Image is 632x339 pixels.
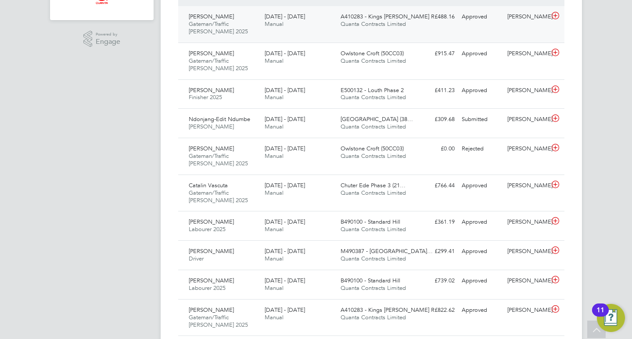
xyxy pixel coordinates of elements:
[265,182,305,189] span: [DATE] - [DATE]
[265,20,284,28] span: Manual
[504,215,549,229] div: [PERSON_NAME]
[265,314,284,321] span: Manual
[189,255,204,262] span: Driver
[413,244,458,259] div: £299.41
[504,178,549,193] div: [PERSON_NAME]
[458,215,504,229] div: Approved
[341,189,406,196] span: Quanta Contracts Limited
[265,50,305,57] span: [DATE] - [DATE]
[96,38,120,46] span: Engage
[189,152,248,167] span: Gateman/Traffic [PERSON_NAME] 2025
[413,83,458,98] div: £411.23
[458,303,504,318] div: Approved
[265,93,284,101] span: Manual
[341,13,440,20] span: A410283 - Kings [PERSON_NAME] R…
[189,218,234,225] span: [PERSON_NAME]
[341,93,406,101] span: Quanta Contracts Limited
[189,182,228,189] span: Catalin Vascuta
[265,218,305,225] span: [DATE] - [DATE]
[265,13,305,20] span: [DATE] - [DATE]
[265,225,284,233] span: Manual
[341,182,406,189] span: Chuter Ede Phase 3 (21…
[504,83,549,98] div: [PERSON_NAME]
[189,145,234,152] span: [PERSON_NAME]
[265,145,305,152] span: [DATE] - [DATE]
[265,152,284,160] span: Manual
[504,274,549,288] div: [PERSON_NAME]
[189,57,248,72] span: Gateman/Traffic [PERSON_NAME] 2025
[189,247,234,255] span: [PERSON_NAME]
[189,306,234,314] span: [PERSON_NAME]
[413,303,458,318] div: £822.62
[504,112,549,127] div: [PERSON_NAME]
[96,31,120,38] span: Powered by
[83,31,121,47] a: Powered byEngage
[413,274,458,288] div: £739.02
[341,314,406,321] span: Quanta Contracts Limited
[341,277,400,284] span: B490100 - Standard Hill
[413,46,458,61] div: £915.47
[504,244,549,259] div: [PERSON_NAME]
[189,20,248,35] span: Gateman/Traffic [PERSON_NAME] 2025
[341,50,404,57] span: Owlstone Croft (50CC03)
[189,123,234,130] span: [PERSON_NAME]
[265,284,284,292] span: Manual
[265,189,284,196] span: Manual
[189,115,250,123] span: Ndonjang-Edit Ndumbe
[458,83,504,98] div: Approved
[458,142,504,156] div: Rejected
[341,123,406,130] span: Quanta Contracts Limited
[413,215,458,229] div: £361.19
[341,284,406,292] span: Quanta Contracts Limited
[189,277,234,284] span: [PERSON_NAME]
[458,46,504,61] div: Approved
[265,57,284,64] span: Manual
[341,115,413,123] span: [GEOGRAPHIC_DATA] (38…
[504,46,549,61] div: [PERSON_NAME]
[413,142,458,156] div: £0.00
[265,247,305,255] span: [DATE] - [DATE]
[458,178,504,193] div: Approved
[413,10,458,24] div: £488.16
[458,274,504,288] div: Approved
[504,10,549,24] div: [PERSON_NAME]
[265,306,305,314] span: [DATE] - [DATE]
[597,304,625,332] button: Open Resource Center, 11 new notifications
[189,314,248,328] span: Gateman/Traffic [PERSON_NAME] 2025
[341,225,406,233] span: Quanta Contracts Limited
[265,255,284,262] span: Manual
[189,86,234,94] span: [PERSON_NAME]
[458,244,504,259] div: Approved
[458,112,504,127] div: Submitted
[504,142,549,156] div: [PERSON_NAME]
[341,86,404,94] span: E500132 - Louth Phase 2
[413,178,458,193] div: £766.44
[341,306,440,314] span: A410283 - Kings [PERSON_NAME] R…
[189,284,226,292] span: Labourer 2025
[341,218,400,225] span: B490100 - Standard Hill
[265,115,305,123] span: [DATE] - [DATE]
[458,10,504,24] div: Approved
[341,152,406,160] span: Quanta Contracts Limited
[341,57,406,64] span: Quanta Contracts Limited
[341,145,404,152] span: Owlstone Croft (50CC03)
[189,50,234,57] span: [PERSON_NAME]
[341,255,406,262] span: Quanta Contracts Limited
[504,303,549,318] div: [PERSON_NAME]
[596,310,604,321] div: 11
[341,247,433,255] span: M490387 - [GEOGRAPHIC_DATA]…
[189,225,226,233] span: Labourer 2025
[189,93,222,101] span: Finisher 2025
[189,189,248,204] span: Gateman/Traffic [PERSON_NAME] 2025
[265,123,284,130] span: Manual
[265,86,305,94] span: [DATE] - [DATE]
[189,13,234,20] span: [PERSON_NAME]
[413,112,458,127] div: £309.68
[341,20,406,28] span: Quanta Contracts Limited
[265,277,305,284] span: [DATE] - [DATE]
